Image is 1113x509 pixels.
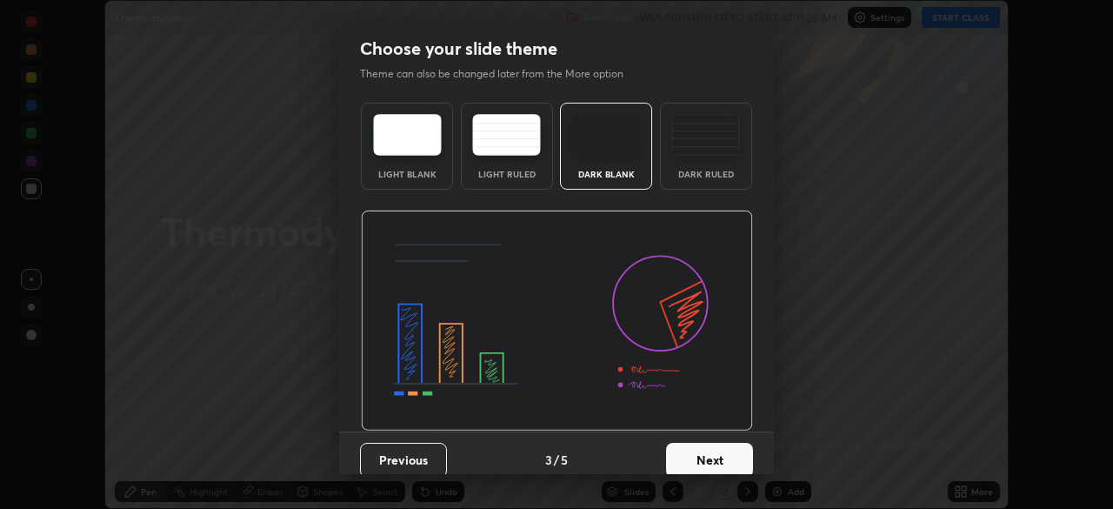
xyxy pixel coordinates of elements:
button: Previous [360,443,447,478]
img: darkTheme.f0cc69e5.svg [572,114,641,156]
div: Dark Blank [571,170,641,178]
div: Dark Ruled [671,170,741,178]
h4: / [554,451,559,469]
h4: 5 [561,451,568,469]
img: lightTheme.e5ed3b09.svg [373,114,442,156]
p: Theme can also be changed later from the More option [360,66,642,82]
img: lightRuledTheme.5fabf969.svg [472,114,541,156]
img: darkThemeBanner.d06ce4a2.svg [361,211,753,432]
div: Light Ruled [472,170,542,178]
img: darkRuledTheme.de295e13.svg [671,114,740,156]
h2: Choose your slide theme [360,37,557,60]
button: Next [666,443,753,478]
div: Light Blank [372,170,442,178]
h4: 3 [545,451,552,469]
